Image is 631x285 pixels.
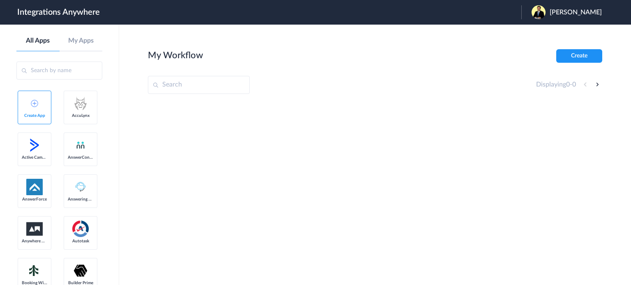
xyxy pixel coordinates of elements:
[22,113,47,118] span: Create App
[22,239,47,244] span: Anywhere Works
[16,62,102,80] input: Search by name
[532,5,546,19] img: 5dfc52d3-381e-4e13-abc6-019aa1d164fe.jpeg
[68,155,93,160] span: AnswerConnect
[76,140,85,150] img: answerconnect-logo.svg
[550,9,602,16] span: [PERSON_NAME]
[72,179,89,195] img: Answering_service.png
[26,263,43,278] img: Setmore_Logo.svg
[572,81,576,88] span: 0
[31,100,38,107] img: add-icon.svg
[22,197,47,202] span: AnswerForce
[556,49,602,63] button: Create
[60,37,103,45] a: My Apps
[26,137,43,153] img: active-campaign-logo.svg
[72,221,89,237] img: autotask.png
[17,7,100,17] h1: Integrations Anywhere
[68,197,93,202] span: Answering Service
[536,81,576,89] h4: Displaying -
[22,155,47,160] span: Active Campaign
[72,262,89,279] img: builder-prime-logo.svg
[68,239,93,244] span: Autotask
[26,222,43,236] img: aww.png
[566,81,570,88] span: 0
[68,113,93,118] span: AccuLynx
[148,50,203,61] h2: My Workflow
[16,37,60,45] a: All Apps
[26,179,43,195] img: af-app-logo.svg
[148,76,250,94] input: Search
[72,95,89,112] img: acculynx-logo.svg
